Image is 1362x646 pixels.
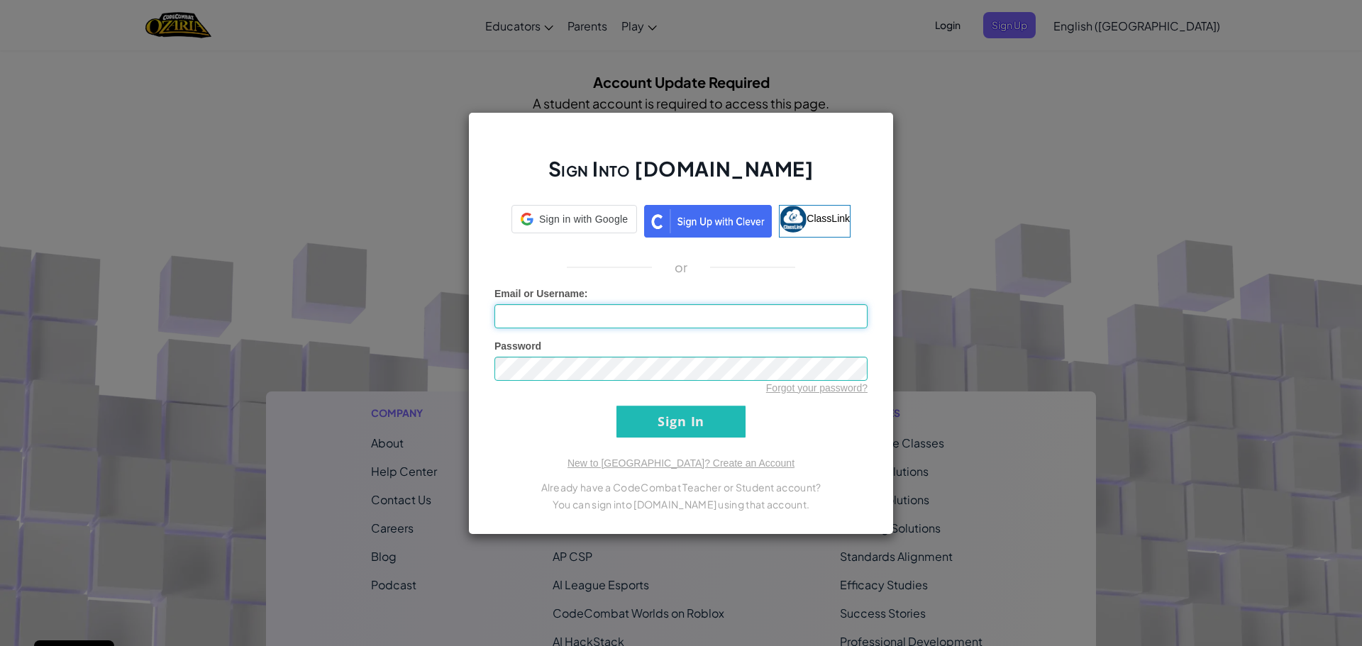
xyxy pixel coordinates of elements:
p: Already have a CodeCombat Teacher or Student account? [494,479,868,496]
p: or [675,259,688,276]
span: Email or Username [494,288,585,299]
a: Forgot your password? [766,382,868,394]
img: classlink-logo-small.png [780,206,807,233]
span: Sign in with Google [539,212,628,226]
label: : [494,286,588,301]
div: Sign in with Google [511,205,637,233]
span: Password [494,340,541,352]
a: Sign in with Google [511,205,637,238]
input: Sign In [616,406,746,438]
p: You can sign into [DOMAIN_NAME] using that account. [494,496,868,513]
img: clever_sso_button@2x.png [644,205,772,238]
h2: Sign Into [DOMAIN_NAME] [494,155,868,196]
a: New to [GEOGRAPHIC_DATA]? Create an Account [567,457,794,469]
span: ClassLink [807,212,850,223]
